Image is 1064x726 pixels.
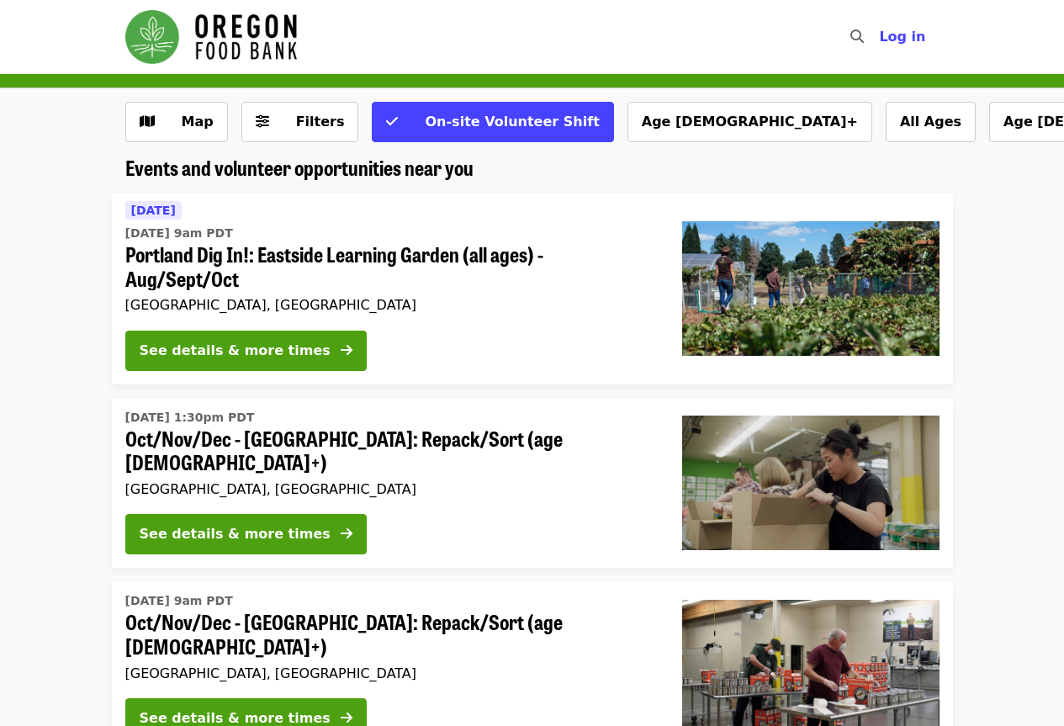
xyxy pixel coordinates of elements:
[682,416,940,550] img: Oct/Nov/Dec - Portland: Repack/Sort (age 8+) organized by Oregon Food Bank
[886,102,976,142] button: All Ages
[131,204,176,217] span: [DATE]
[125,481,655,497] div: [GEOGRAPHIC_DATA], [GEOGRAPHIC_DATA]
[850,29,864,45] i: search icon
[182,114,214,130] span: Map
[125,610,655,659] span: Oct/Nov/Dec - [GEOGRAPHIC_DATA]: Repack/Sort (age [DEMOGRAPHIC_DATA]+)
[125,427,655,475] span: Oct/Nov/Dec - [GEOGRAPHIC_DATA]: Repack/Sort (age [DEMOGRAPHIC_DATA]+)
[682,221,940,356] img: Portland Dig In!: Eastside Learning Garden (all ages) - Aug/Sept/Oct organized by Oregon Food Bank
[241,102,359,142] button: Filters (0 selected)
[125,152,474,182] span: Events and volunteer opportunities near you
[125,514,367,554] button: See details & more times
[125,409,255,427] time: [DATE] 1:30pm PDT
[125,102,228,142] button: Show map view
[140,114,155,130] i: map icon
[125,10,297,64] img: Oregon Food Bank - Home
[341,710,352,726] i: arrow-right icon
[140,341,331,361] div: See details & more times
[874,17,887,57] input: Search
[140,524,331,544] div: See details & more times
[865,20,939,54] button: Log in
[341,342,352,358] i: arrow-right icon
[112,398,953,569] a: See details for "Oct/Nov/Dec - Portland: Repack/Sort (age 8+)"
[112,193,953,384] a: See details for "Portland Dig In!: Eastside Learning Garden (all ages) - Aug/Sept/Oct"
[879,29,925,45] span: Log in
[386,114,398,130] i: check icon
[125,297,655,313] div: [GEOGRAPHIC_DATA], [GEOGRAPHIC_DATA]
[125,225,233,242] time: [DATE] 9am PDT
[125,331,367,371] button: See details & more times
[425,114,599,130] span: On-site Volunteer Shift
[125,665,655,681] div: [GEOGRAPHIC_DATA], [GEOGRAPHIC_DATA]
[372,102,613,142] button: On-site Volunteer Shift
[256,114,269,130] i: sliders-h icon
[341,526,352,542] i: arrow-right icon
[125,592,233,610] time: [DATE] 9am PDT
[125,242,655,291] span: Portland Dig In!: Eastside Learning Garden (all ages) - Aug/Sept/Oct
[627,102,872,142] button: Age [DEMOGRAPHIC_DATA]+
[296,114,345,130] span: Filters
